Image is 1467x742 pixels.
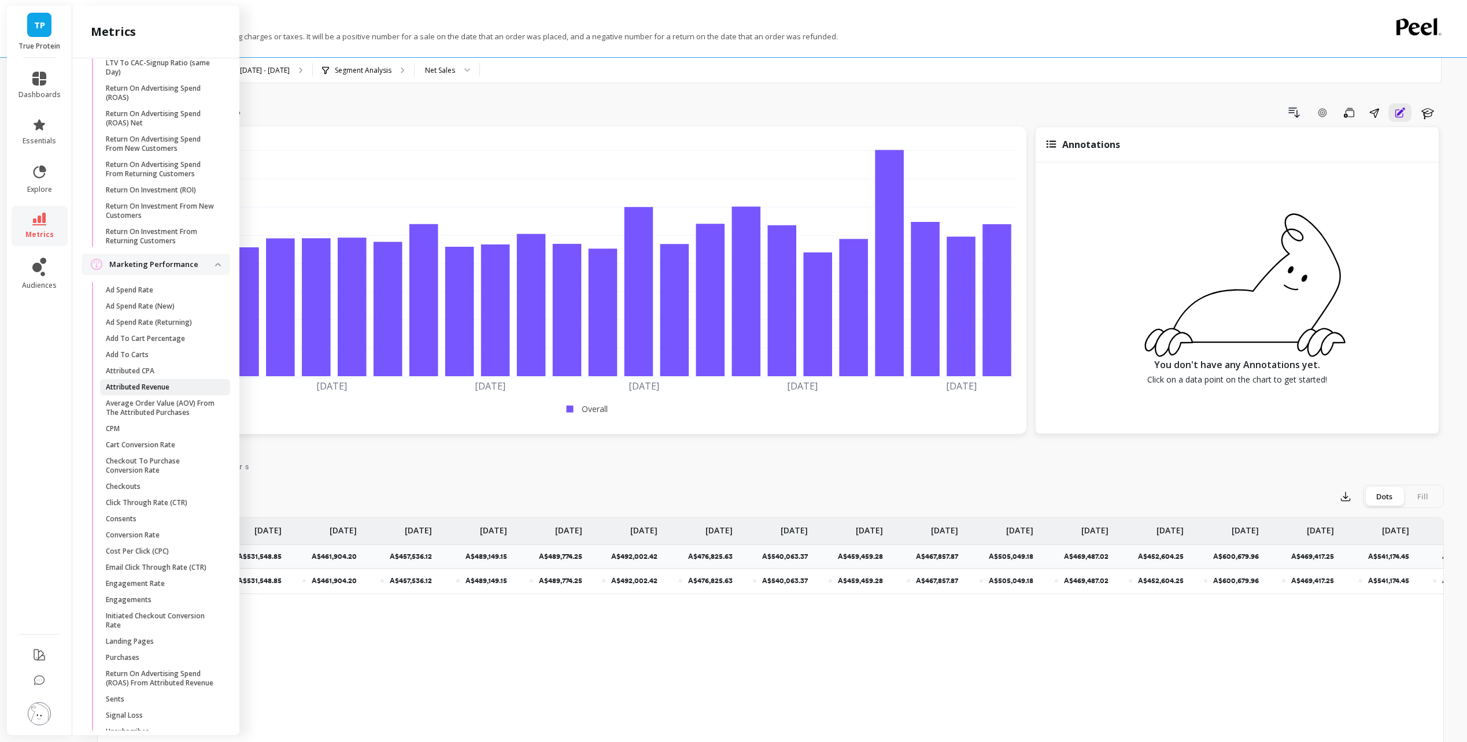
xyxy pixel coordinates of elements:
[106,399,216,417] p: Average Order Value (AOV) From The Attributed Purchases
[106,727,149,736] p: Unsubscribes
[106,318,192,327] p: Ad Spend Rate (Returning)
[106,547,169,556] p: Cost Per Click (CPC)
[1138,576,1184,585] p: A$452,604.25
[1213,552,1266,561] p: A$600,679.96
[1081,518,1108,536] p: [DATE]
[611,552,664,561] p: A$492,002.42
[539,576,582,585] p: A$489,774.25
[390,576,432,585] p: A$457,536.12
[238,576,282,585] p: A$531,548.85
[762,576,808,585] p: A$540,063.37
[106,457,216,475] p: Checkout To Purchase Conversion Rate
[916,576,958,585] p: A$467,857.87
[106,383,169,392] p: Attributed Revenue
[1154,358,1320,372] p: You don't have any Annotations yet.
[106,611,216,630] p: Initiated Checkout Conversion Rate
[688,576,733,585] p: A$476,825.63
[1121,202,1354,358] img: svg+xml;base64,PHN2ZyB3aWR0aD0iMzQ2IiBoZWlnaHQ9IjIzMSIgdmlld0JveD0iMCAwIDM0NiAyMzEiIGZpbGw9Im5vbm...
[106,160,216,179] p: Return On Advertising Spend From Returning Customers
[106,514,136,524] p: Consents
[312,552,364,561] p: A$461,904.20
[465,552,514,561] p: A$489,149.15
[1147,374,1327,385] p: Click on a data point on the chart to get started!
[106,285,153,295] p: Ad Spend Rate
[688,552,740,561] p: A$476,825.63
[1307,518,1334,536] p: [DATE]
[1062,138,1120,151] span: Annotations
[330,518,357,536] p: [DATE]
[106,185,196,195] p: Return On Investment (ROI)
[916,552,965,561] p: A$467,857.87
[106,637,154,646] p: Landing Pages
[25,230,54,239] span: metrics
[28,702,51,725] img: profile picture
[611,576,657,585] p: A$492,002.42
[312,576,357,585] p: A$461,904.20
[106,530,160,540] p: Conversion Rate
[97,31,838,42] p: Net sales does not include shipping charges or taxes. It will be a positive number for a sale on ...
[1403,487,1442,506] div: Fill
[390,552,439,561] p: A$457,536.12
[106,135,216,153] p: Return On Advertising Spend From New Customers
[22,281,57,290] span: audiences
[106,711,143,720] p: Signal Loss
[106,669,216,688] p: Return On Advertising Spend (ROAS) From Attributed Revenue
[106,653,139,662] p: Purchases
[630,518,657,536] p: [DATE]
[425,65,455,76] div: Net Sales
[106,563,206,572] p: Email Click Through Rate (CTR)
[989,576,1033,585] p: A$505,049.18
[1232,518,1259,536] p: [DATE]
[91,258,102,270] img: navigation item icon
[1365,487,1403,506] div: Dots
[1064,576,1108,585] p: A$469,487.02
[405,518,432,536] p: [DATE]
[106,302,175,311] p: Ad Spend Rate (New)
[989,552,1040,561] p: A$505,049.18
[106,595,151,604] p: Engagements
[23,136,56,146] span: essentials
[19,90,61,99] span: dashboards
[1291,576,1334,585] p: A$469,417.25
[555,518,582,536] p: [DATE]
[335,66,391,75] p: Segment Analysis
[480,518,507,536] p: [DATE]
[856,518,883,536] p: [DATE]
[1382,518,1409,536] p: [DATE]
[1064,552,1115,561] p: A$469,487.02
[91,24,136,40] h2: metrics
[238,552,289,561] p: A$531,548.85
[106,350,149,359] p: Add To Carts
[762,552,815,561] p: A$540,063.37
[539,552,589,561] p: A$489,774.25
[106,440,175,450] p: Cart Conversion Rate
[1213,576,1259,585] p: A$600,679.96
[19,42,61,51] p: True Protein
[106,202,216,220] p: Return On Investment From New Customers
[106,695,124,704] p: Sents
[106,58,216,77] p: LTV To CAC-Signup Ratio (same Day)
[465,576,507,585] p: A$489,149.15
[1368,552,1416,561] p: A$541,174.45
[1006,518,1033,536] p: [DATE]
[34,18,45,32] span: TP
[254,518,282,536] p: [DATE]
[215,263,221,266] img: down caret icon
[109,259,215,270] p: Marketing Performance
[838,576,883,585] p: A$459,459.28
[27,185,52,194] span: explore
[106,366,154,376] p: Attributed CPA
[106,482,141,491] p: Checkouts
[781,518,808,536] p: [DATE]
[106,334,185,343] p: Add To Cart Percentage
[106,227,216,246] p: Return On Investment From Returning Customers
[106,84,216,102] p: Return On Advertising Spend (ROAS)
[1156,518,1184,536] p: [DATE]
[705,518,733,536] p: [DATE]
[106,424,120,433] p: CPM
[106,109,216,128] p: Return On Advertising Spend (ROAS) Net
[106,579,165,588] p: Engagement Rate
[97,451,1444,478] nav: Tabs
[1291,552,1341,561] p: A$469,417.25
[1368,576,1409,585] p: A$541,174.45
